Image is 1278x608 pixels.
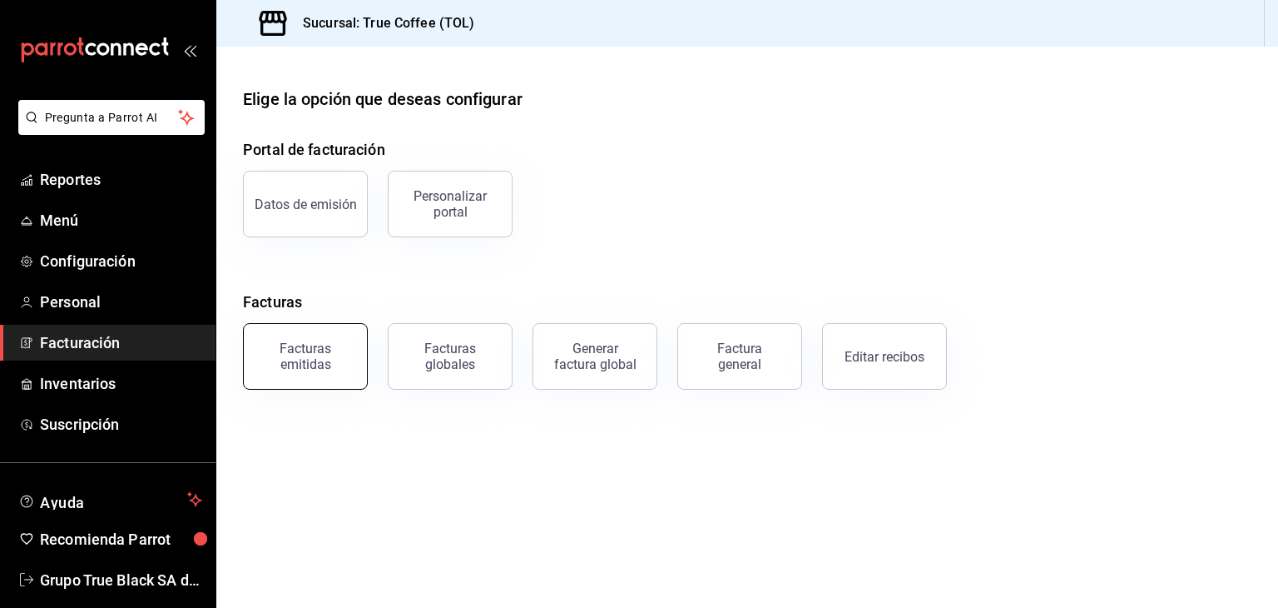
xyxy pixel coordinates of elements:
h3: Sucursal: True Coffee (TOL) [290,13,475,33]
button: Editar recibos [822,323,947,390]
div: Editar recibos [845,349,924,365]
button: open_drawer_menu [183,43,196,57]
button: Factura general [677,323,802,390]
span: Grupo True Black SA de CV [40,569,202,591]
h4: Facturas [243,291,1251,313]
div: Generar factura global [553,341,637,372]
button: Facturas emitidas [243,323,368,390]
div: Factura general [698,341,781,372]
span: Configuración [40,250,202,272]
button: Pregunta a Parrot AI [18,100,205,135]
span: Pregunta a Parrot AI [45,109,179,127]
span: Suscripción [40,413,202,436]
div: Datos de emisión [255,197,357,212]
button: Generar factura global [532,323,657,390]
div: Facturas emitidas [254,341,357,372]
div: Facturas globales [399,341,502,372]
span: Ayuda [40,490,181,510]
div: Elige la opción que deseas configurar [243,87,523,112]
button: Personalizar portal [388,171,513,237]
span: Menú [40,209,202,232]
span: Reportes [40,168,202,191]
span: Recomienda Parrot [40,528,202,551]
span: Facturación [40,331,202,354]
a: Pregunta a Parrot AI [12,121,205,138]
button: Datos de emisión [243,171,368,237]
span: Inventarios [40,372,202,395]
div: Personalizar portal [399,188,502,220]
h4: Portal de facturación [243,138,1251,161]
button: Facturas globales [388,323,513,390]
span: Personal [40,291,202,313]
